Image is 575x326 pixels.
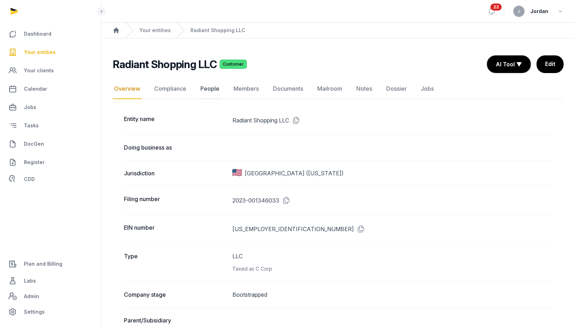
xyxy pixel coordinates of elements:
[6,62,95,79] a: Your clients
[530,7,548,16] span: Jordan
[24,140,44,148] span: DocGen
[24,260,62,268] span: Plan and Billing
[6,289,95,303] a: Admin
[355,79,374,99] a: Notes
[6,80,95,97] a: Calendar
[139,27,171,34] a: Your entities
[124,195,227,206] dt: Filing number
[232,115,552,126] dd: Radiant Shopping LLC
[271,79,305,99] a: Documents
[232,265,552,273] div: Taxed as C Corp
[124,223,227,235] dt: EIN number
[6,117,95,134] a: Tasks
[232,79,260,99] a: Members
[513,6,525,17] button: J
[6,135,95,152] a: DocGen
[113,79,142,99] a: Overview
[6,25,95,42] a: Dashboard
[124,143,227,152] dt: Doing business as
[6,99,95,116] a: Jobs
[490,4,502,11] span: 22
[6,303,95,320] a: Settings
[24,277,36,285] span: Labs
[6,44,95,61] a: Your entities
[316,79,344,99] a: Mailroom
[24,103,36,111] span: Jobs
[24,66,54,75] span: Your clients
[124,290,227,299] dt: Company stage
[6,172,95,186] a: CDD
[124,252,227,273] dt: Type
[232,252,552,273] dd: LLC
[113,58,217,71] h2: Radiant Shopping LLC
[220,60,247,69] span: Customer
[101,23,575,38] nav: Breadcrumb
[6,272,95,289] a: Labs
[199,79,221,99] a: People
[190,27,245,34] a: Radiant Shopping LLC
[537,55,564,73] a: Edit
[24,48,56,56] span: Your entities
[245,169,344,177] span: [GEOGRAPHIC_DATA] ([US_STATE])
[113,79,564,99] nav: Tabs
[153,79,188,99] a: Compliance
[24,175,35,183] span: CDD
[232,223,552,235] dd: [US_EMPLOYER_IDENTIFICATION_NUMBER]
[24,30,51,38] span: Dashboard
[6,255,95,272] a: Plan and Billing
[487,56,531,73] button: AI Tool ▼
[24,85,47,93] span: Calendar
[124,316,227,325] dt: Parent/Subsidiary
[385,79,408,99] a: Dossier
[419,79,435,99] a: Jobs
[232,290,552,299] dd: Bootstrapped
[232,195,552,206] dd: 2023-001346033
[24,158,45,167] span: Register
[518,9,520,13] span: J
[124,115,227,126] dt: Entity name
[24,121,39,130] span: Tasks
[24,292,39,301] span: Admin
[6,154,95,171] a: Register
[24,308,45,316] span: Settings
[124,169,227,177] dt: Jurisdiction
